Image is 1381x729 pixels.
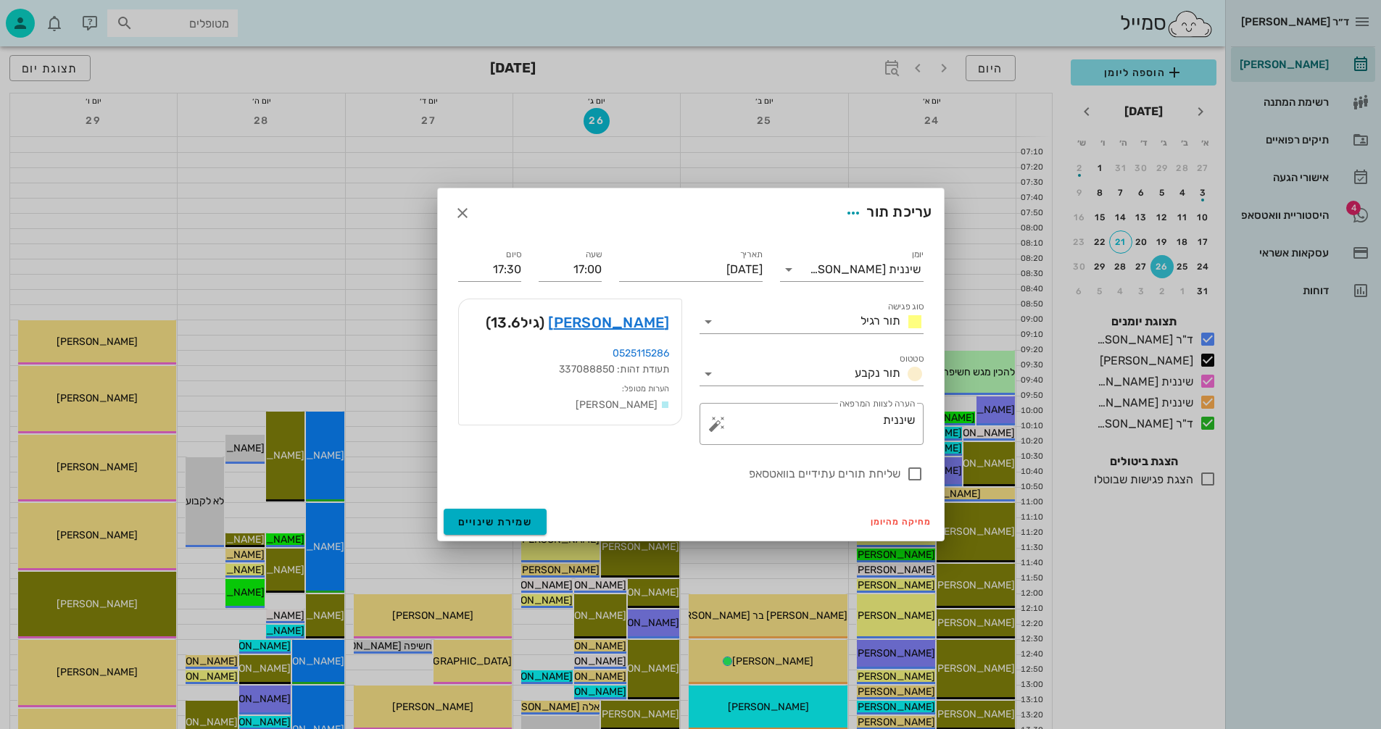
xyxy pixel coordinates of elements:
[458,516,533,528] span: שמירת שינויים
[470,362,670,378] div: תעודת זהות: 337088850
[486,311,544,334] span: (גיל )
[840,200,932,226] div: עריכת תור
[444,509,547,535] button: שמירת שינויים
[576,399,658,411] span: [PERSON_NAME]
[860,314,900,328] span: תור רגיל
[585,249,602,260] label: שעה
[613,347,670,359] a: 0525115286
[622,384,669,393] small: הערות מטופל:
[810,263,921,276] div: שיננית [PERSON_NAME]
[700,362,924,386] div: סטטוסתור נקבע
[900,354,924,364] label: סטטוס
[548,311,669,334] a: [PERSON_NAME]
[865,512,938,532] button: מחיקה מהיומן
[506,249,521,260] label: סיום
[887,301,924,312] label: סוג פגישה
[780,258,924,281] div: יומןשיננית [PERSON_NAME]
[458,467,900,481] label: שליחת תורים עתידיים בוואטסאפ
[491,314,521,331] span: 13.6
[911,249,924,260] label: יומן
[739,249,763,260] label: תאריך
[839,399,914,409] label: הערה לצוות המרפאה
[871,517,932,527] span: מחיקה מהיומן
[700,310,924,333] div: סוג פגישהתור רגיל
[855,366,900,380] span: תור נקבע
